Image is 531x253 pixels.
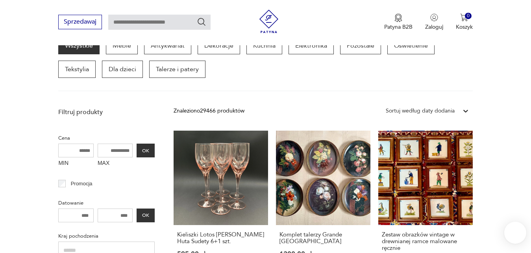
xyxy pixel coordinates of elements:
[106,37,138,54] a: Meble
[58,134,155,142] p: Cena
[58,61,96,78] a: Tekstylia
[58,199,155,207] p: Datowanie
[387,37,435,54] a: Oświetlenie
[279,231,367,245] h3: Komplet talerzy Grande [GEOGRAPHIC_DATA]
[289,37,334,54] a: Elektronika
[58,108,155,116] p: Filtruj produkty
[456,13,473,31] button: 0Koszyk
[382,231,469,251] h3: Zestaw obrazków vintage w drewnianej ramce malowane ręcznie
[98,157,133,170] label: MAX
[384,23,413,31] p: Patyna B2B
[58,232,155,240] p: Kraj pochodzenia
[58,37,100,54] a: Wszystkie
[465,13,472,19] div: 0
[71,179,93,188] p: Promocja
[137,144,155,157] button: OK
[58,20,102,25] a: Sprzedawaj
[430,13,438,21] img: Ikonka użytkownika
[504,222,526,244] iframe: Smartsupp widget button
[460,13,468,21] img: Ikona koszyka
[174,107,244,115] div: Znaleziono 29466 produktów
[149,61,205,78] a: Talerze i patery
[394,13,402,22] img: Ikona medalu
[137,209,155,222] button: OK
[102,61,143,78] a: Dla dzieci
[257,9,281,33] img: Patyna - sklep z meblami i dekoracjami vintage
[144,37,191,54] a: Antykwariat
[425,13,443,31] button: Zaloguj
[197,17,206,26] button: Szukaj
[58,15,102,29] button: Sprzedawaj
[456,23,473,31] p: Koszyk
[177,231,265,245] h3: Kieliszki Lotos [PERSON_NAME] Huta Sudety 6+1 szt.
[340,37,381,54] a: Pozostałe
[384,13,413,31] button: Patyna B2B
[198,37,240,54] a: Dekoracje
[425,23,443,31] p: Zaloguj
[58,157,94,170] label: MIN
[386,107,455,115] div: Sortuj według daty dodania
[384,13,413,31] a: Ikona medaluPatyna B2B
[246,37,282,54] a: Kuchnia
